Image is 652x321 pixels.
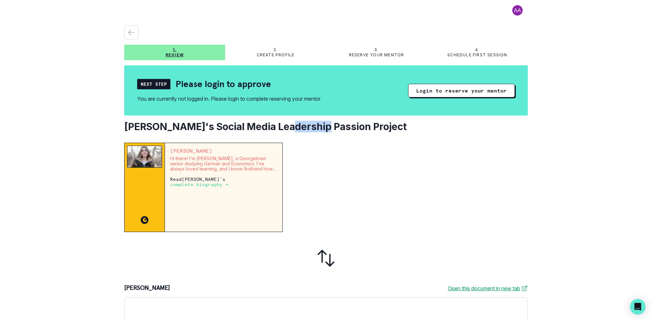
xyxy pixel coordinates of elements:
p: 4. [475,47,479,52]
p: [PERSON_NAME] [170,148,277,153]
p: Hi there! I'm [PERSON_NAME], a Georgetown senior studying German and Economics. I’ve always loved... [170,156,277,172]
p: Schedule first session [447,52,507,58]
p: [PERSON_NAME] [124,284,170,292]
img: CC image [141,216,148,224]
p: Review [166,52,184,58]
h2: Please login to approve [176,78,271,90]
p: Reserve your mentor [349,52,404,58]
p: 1. [173,47,177,52]
button: profile picture [507,5,528,16]
p: Create profile [257,52,295,58]
p: 3. [374,47,378,52]
div: You are currently not logged in. Please login to complete reserving your mentor [137,95,321,103]
p: Read [PERSON_NAME] 's [170,177,277,187]
p: 2. [274,47,277,52]
div: Next Step [137,79,170,89]
button: Login to reserve your mentor [408,84,515,97]
a: Open this document in new tab [448,284,528,292]
img: Mentor Image [127,146,162,168]
a: complete biography → [170,182,228,187]
h2: [PERSON_NAME]'s Social Media Leadership Passion Project [124,121,528,132]
div: Open Intercom Messenger [630,299,646,315]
